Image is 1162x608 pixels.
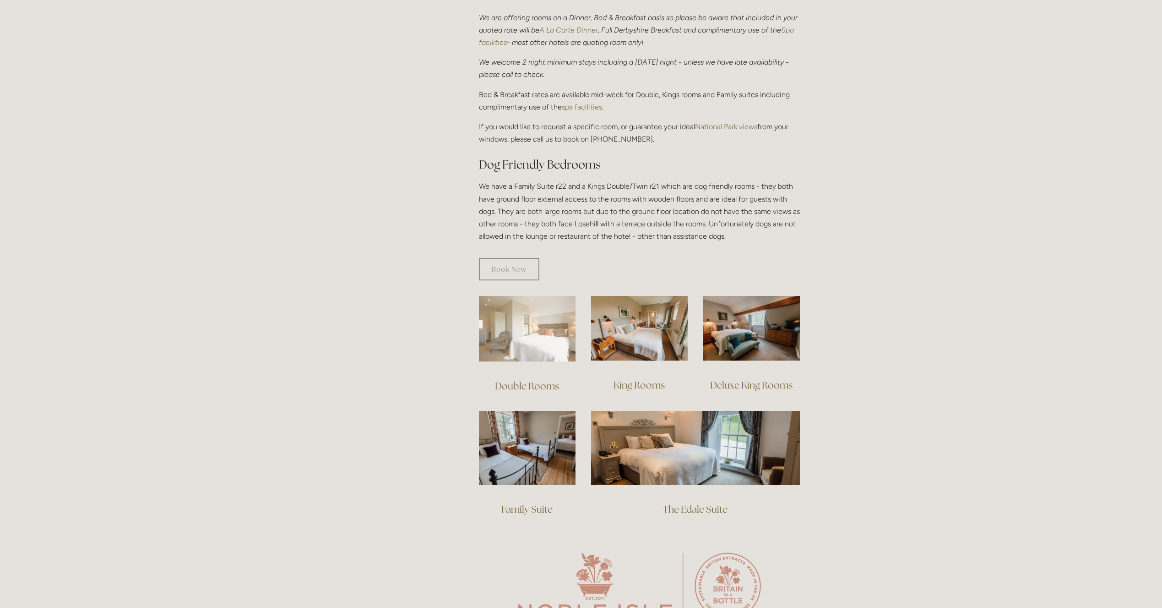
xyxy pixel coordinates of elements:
[479,58,791,79] em: We welcome 2 night minimum stays including a [DATE] night - unless we have late availability - pl...
[479,121,800,145] p: If you would like to request a specific room, or guarantee your ideal from your windows, please c...
[479,157,800,173] h2: Dog Friendly Bedrooms
[479,13,799,34] em: We are offering rooms on a Dinner, Bed & Breakfast basis so please be aware that included in your...
[479,180,800,242] p: We have a Family Suite r22 and a Kings Double/Twin r21 which are dog friendly rooms - they both h...
[501,503,553,515] a: Family Suite
[663,503,728,515] a: The Edale Suite
[598,26,781,34] em: , Full Derbyshire Breakfast and complimentary use of the
[591,296,688,361] img: King Room view, Losehill Hotel
[591,411,800,484] img: The Edale Suite, Losehill Hotel
[710,379,793,391] a: Deluxe King Rooms
[479,296,576,362] img: Double Room view, Losehill Hotel
[614,379,665,391] a: King Rooms
[703,296,800,361] img: Deluxe King Room view, Losehill Hotel
[479,88,800,113] p: Bed & Breakfast rates are available mid-week for Double, Kings rooms and Family suites including ...
[695,122,757,131] a: National Park views
[562,103,602,111] a: spa facilities
[479,411,576,485] img: Family Suite view, Losehill Hotel
[507,38,644,47] em: - most other hotels are quoting room only!
[539,26,598,34] a: A La Carte Dinner
[479,258,539,280] a: Book Now
[495,380,559,392] a: Double Rooms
